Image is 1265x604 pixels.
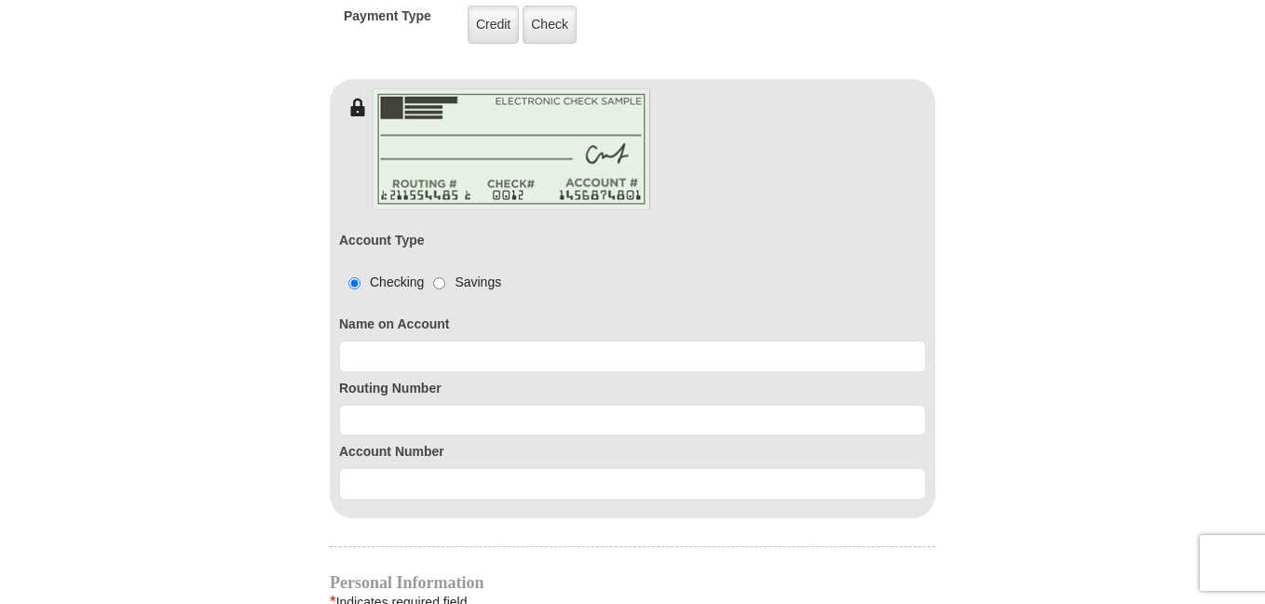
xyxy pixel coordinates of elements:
[339,231,425,250] label: Account Type
[339,273,501,292] div: Checking Savings
[523,6,577,44] label: Check
[339,379,926,398] label: Routing Number
[339,315,926,334] label: Name on Account
[339,442,926,462] label: Account Number
[344,8,431,34] h5: Payment Type
[372,88,651,210] img: check-en.png
[468,6,519,44] label: Credit
[330,575,935,590] h4: Personal Information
